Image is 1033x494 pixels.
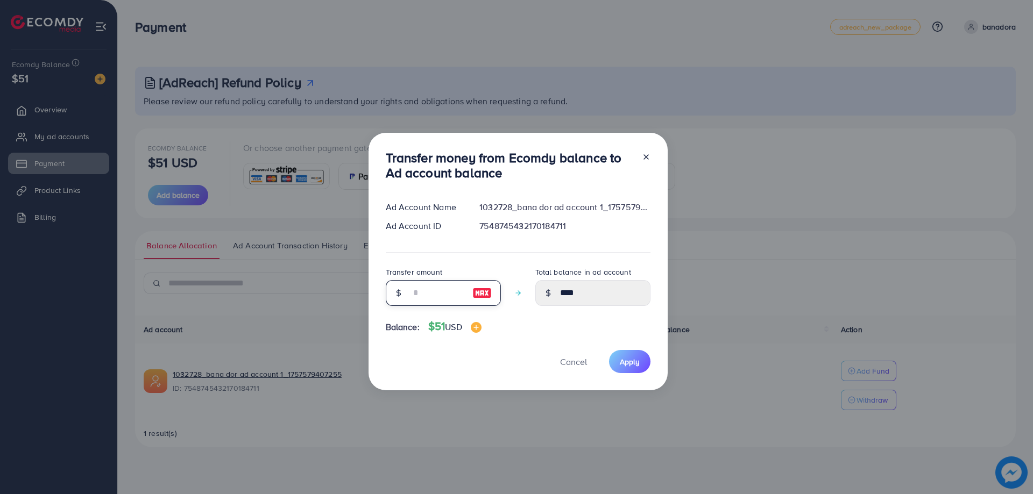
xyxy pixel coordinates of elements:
[377,201,471,213] div: Ad Account Name
[386,267,442,277] label: Transfer amount
[609,350,650,373] button: Apply
[428,320,482,333] h4: $51
[547,350,600,373] button: Cancel
[535,267,631,277] label: Total balance in ad account
[471,201,659,213] div: 1032728_bana dor ad account 1_1757579407255
[377,220,471,232] div: Ad Account ID
[560,356,587,368] span: Cancel
[471,220,659,232] div: 7548745432170184711
[386,321,420,333] span: Balance:
[472,287,492,299] img: image
[445,321,462,333] span: USD
[386,150,633,181] h3: Transfer money from Ecomdy balance to Ad account balance
[620,356,640,367] span: Apply
[471,322,482,333] img: image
